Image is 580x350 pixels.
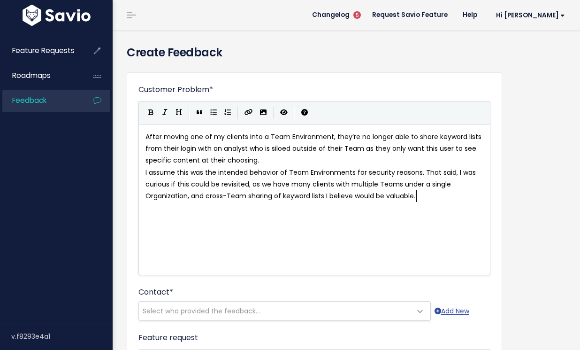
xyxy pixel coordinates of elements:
span: 5 [353,11,361,19]
span: Feature Requests [12,46,75,55]
button: Generic List [206,106,221,120]
button: Toggle Preview [277,106,291,120]
span: Changelog [312,12,350,18]
button: Create Link [241,106,256,120]
label: Customer Problem [138,84,213,95]
label: Contact [138,287,173,298]
i: | [189,107,190,118]
button: Quote [192,106,206,120]
span: Hi [PERSON_NAME] [496,12,565,19]
button: Italic [158,106,172,120]
a: Add New [435,305,469,317]
button: Markdown Guide [298,106,312,120]
h4: Create Feedback [127,44,566,61]
a: Request Savio Feature [365,8,455,22]
i: | [294,107,295,118]
span: Feedback [12,95,46,105]
span: I assume this was the intended behavior of Team Environments for security reasons. That said, I w... [145,168,478,201]
div: v.f8293e4a1 [11,324,113,349]
a: Feature Requests [2,40,78,62]
i: | [237,107,238,118]
span: Select who provided the feedback... [143,306,260,316]
span: Roadmaps [12,70,51,80]
i: | [273,107,274,118]
button: Import an image [256,106,270,120]
span: After moving one of my clients into a Team Environment, they’re no longer able to share keyword l... [145,132,483,165]
img: logo-white.9d6f32f41409.svg [20,5,93,26]
label: Feature request [138,332,198,343]
a: Roadmaps [2,65,78,86]
button: Numbered List [221,106,235,120]
a: Help [455,8,485,22]
a: Hi [PERSON_NAME] [485,8,572,23]
button: Bold [144,106,158,120]
button: Heading [172,106,186,120]
a: Feedback [2,90,78,111]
